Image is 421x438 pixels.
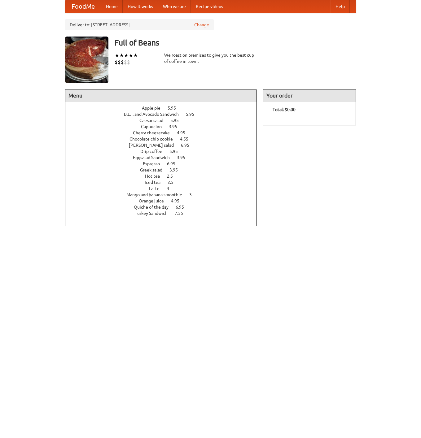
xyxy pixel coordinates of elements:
span: 5.95 [169,149,184,154]
a: Cherry cheesecake 4.95 [133,130,197,135]
a: Home [101,0,123,13]
span: Iced tea [145,180,167,185]
span: Cappucino [141,124,168,129]
img: angular.jpg [65,37,108,83]
span: Mango and banana smoothie [126,192,188,197]
a: Who we are [158,0,191,13]
li: ★ [124,52,129,59]
li: $ [118,59,121,66]
a: [PERSON_NAME] salad 6.95 [129,143,201,148]
span: 4.95 [171,198,186,203]
div: We roast on premises to give you the best cup of coffee in town. [164,52,257,64]
a: Orange juice 4.95 [139,198,191,203]
a: Caesar salad 5.95 [139,118,190,123]
a: B.L.T. and Avocado Sandwich 5.95 [124,112,206,117]
span: 6.95 [181,143,195,148]
li: $ [121,59,124,66]
span: Orange juice [139,198,170,203]
div: Deliver to: [STREET_ADDRESS] [65,19,214,30]
span: Eggsalad Sandwich [133,155,176,160]
a: Chocolate chip cookie 4.55 [129,137,200,141]
span: 5.95 [186,112,200,117]
a: How it works [123,0,158,13]
span: Hot tea [145,174,166,179]
span: Drip coffee [140,149,169,154]
a: Quiche of the day 6.95 [134,205,195,210]
span: Greek salad [140,167,169,172]
span: 5.95 [168,106,182,111]
li: ★ [133,52,138,59]
span: Cherry cheesecake [133,130,176,135]
li: $ [127,59,130,66]
a: Turkey Sandwich 7.55 [135,211,195,216]
a: Recipe videos [191,0,228,13]
span: 6.95 [167,161,182,166]
span: Quiche of the day [134,205,175,210]
a: Hot tea 2.5 [145,174,184,179]
span: 3 [189,192,198,197]
a: Change [194,22,209,28]
a: Cappucino 3.95 [141,124,189,129]
b: Total: $0.00 [273,107,296,112]
li: ★ [115,52,119,59]
span: Turkey Sandwich [135,211,174,216]
li: $ [115,59,118,66]
span: 3.95 [169,167,184,172]
a: Drip coffee 5.95 [140,149,189,154]
span: 2.5 [168,180,180,185]
span: 4.95 [177,130,191,135]
span: 5.95 [170,118,185,123]
a: FoodMe [65,0,101,13]
a: Latte 4 [149,186,181,191]
a: Greek salad 3.95 [140,167,189,172]
a: Mango and banana smoothie 3 [126,192,203,197]
span: Apple pie [142,106,167,111]
span: 6.95 [176,205,190,210]
h4: Your order [263,89,356,102]
span: [PERSON_NAME] salad [129,143,180,148]
a: Help [331,0,350,13]
span: 4 [167,186,175,191]
span: Espresso [143,161,166,166]
span: Caesar salad [139,118,169,123]
span: 4.55 [180,137,195,141]
span: 7.55 [175,211,189,216]
span: 2.5 [167,174,179,179]
li: ★ [129,52,133,59]
a: Apple pie 5.95 [142,106,187,111]
li: ★ [119,52,124,59]
span: B.L.T. and Avocado Sandwich [124,112,185,117]
span: 3.95 [169,124,183,129]
a: Iced tea 2.5 [145,180,185,185]
span: Latte [149,186,166,191]
a: Eggsalad Sandwich 3.95 [133,155,197,160]
h4: Menu [65,89,257,102]
a: Espresso 6.95 [143,161,187,166]
span: 3.95 [177,155,191,160]
span: Chocolate chip cookie [129,137,179,141]
h3: Full of Beans [115,37,356,49]
li: $ [124,59,127,66]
